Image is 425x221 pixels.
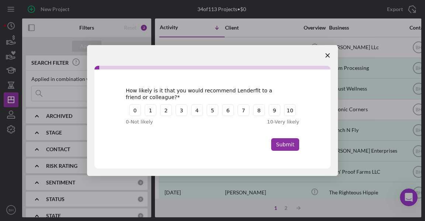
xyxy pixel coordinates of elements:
[176,104,187,116] button: 3
[145,104,156,116] button: 1
[126,118,192,126] div: 0 - Not likely
[253,104,265,116] button: 8
[222,104,234,116] button: 6
[207,104,218,116] button: 5
[126,87,288,101] div: How likely is it that you would recommend Lenderfit to a friend or colleague?
[284,104,296,116] button: 10
[160,104,172,116] button: 2
[233,118,299,126] div: 10 - Very likely
[271,138,299,151] button: Submit
[129,104,141,116] button: 0
[317,45,338,66] span: Close survey
[238,104,249,116] button: 7
[269,104,280,116] button: 9
[191,104,203,116] button: 4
